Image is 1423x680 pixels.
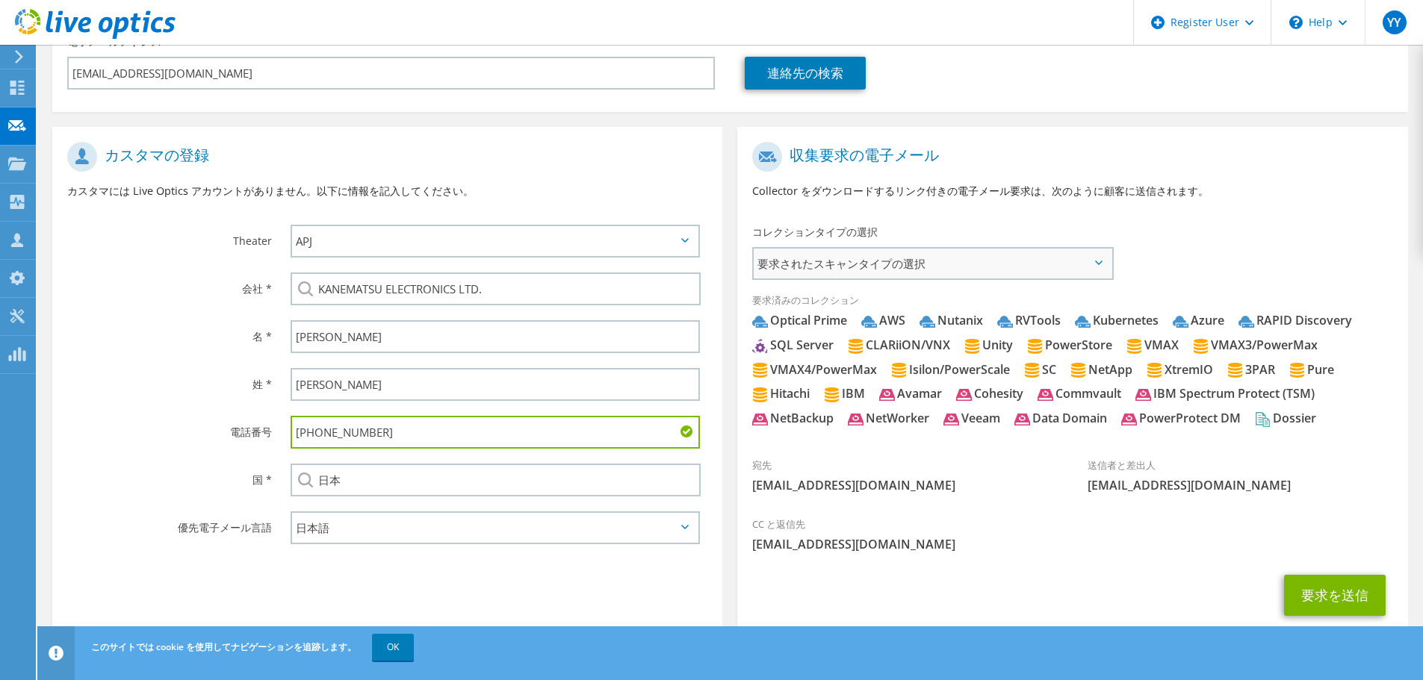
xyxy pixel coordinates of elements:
[943,410,1000,427] div: Veeam
[737,508,1407,560] div: CC と返信先
[1070,361,1132,378] div: NetApp
[1193,337,1318,354] div: VMAX3/PowerMax
[737,284,1407,442] div: 要求済みのコレクション
[956,385,1023,402] div: Cohesity
[67,183,707,199] p: カスタマには Live Optics アカウントがありません。以下に情報を記入してください。
[1073,449,1408,501] div: 送信者と差出人
[1147,361,1213,378] div: XtremIO
[1284,575,1386,616] button: 要求を送信
[67,416,272,440] label: 電話番号
[372,634,414,661] a: OK
[1289,16,1303,29] svg: \n
[1227,361,1275,378] div: 3PAR
[737,449,1073,501] div: 宛先
[1255,410,1316,427] div: Dossier
[1024,361,1056,378] div: SC
[752,410,834,427] div: NetBackup
[67,225,272,249] label: Theater
[67,511,272,535] label: 優先電子メール言語
[1289,361,1334,378] div: Pure
[752,477,1058,493] span: [EMAIL_ADDRESS][DOMAIN_NAME]
[861,312,905,329] div: AWS
[752,142,1385,172] h1: 収集要求の電子メール
[964,337,1013,354] div: Unity
[1121,410,1241,427] div: PowerProtect DM
[997,312,1061,329] div: RVTools
[848,410,929,427] div: NetWorker
[1075,312,1159,329] div: Kubernetes
[1238,312,1352,329] div: RAPID Discovery
[1383,10,1407,34] span: YY
[67,142,700,172] h1: カスタマの登録
[879,385,942,402] div: Avamar
[1173,312,1224,329] div: Azure
[1038,385,1121,402] div: Commvault
[752,337,834,354] div: SQL Server
[752,225,878,240] label: コレクションタイプの選択
[754,249,1112,278] span: 要求されたスキャンタイプの選択
[1126,337,1179,354] div: VMAX
[920,312,983,329] div: Nutanix
[752,361,877,378] div: VMAX4/PowerMax
[752,183,1392,199] p: Collector をダウンロードするリンク付きの電子メール要求は、次のように顧客に送信されます。
[91,640,356,653] span: このサイトでは cookie を使用してナビゲーションを追跡します。
[1088,477,1393,493] span: [EMAIL_ADDRESS][DOMAIN_NAME]
[1014,410,1107,427] div: Data Domain
[752,312,847,329] div: Optical Prime
[1027,337,1112,354] div: PowerStore
[848,337,950,354] div: CLARiiON/VNX
[752,536,1392,552] span: [EMAIL_ADDRESS][DOMAIN_NAME]
[891,361,1010,378] div: Isilon/PowerScale
[752,385,810,402] div: Hitachi
[824,385,865,402] div: IBM
[745,57,866,90] a: 連絡先の検索
[1135,385,1315,402] div: IBM Spectrum Protect (TSM)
